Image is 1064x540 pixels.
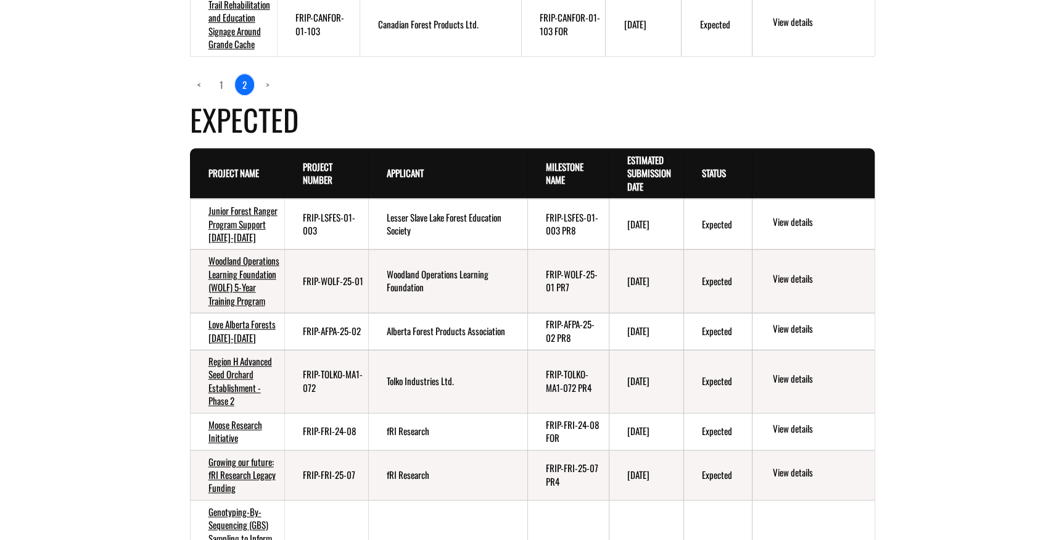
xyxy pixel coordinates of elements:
[284,450,368,500] td: FRIP-FRI-25-07
[609,313,683,350] td: 6/29/2028
[190,249,284,313] td: Woodland Operations Learning Foundation (WOLF) 5-Year Training Program
[609,199,683,249] td: 7/30/2028
[627,374,650,388] time: [DATE]
[772,372,869,387] a: View details
[752,199,874,249] td: action menu
[527,350,609,413] td: FRIP-TOLKO-MA1-072 PR4
[234,73,255,96] a: 2
[190,413,284,450] td: Moose Research Initiative
[368,199,527,249] td: Lesser Slave Lake Forest Education Society
[368,450,527,500] td: fRI Research
[190,74,208,95] a: Previous page
[284,199,368,249] td: FRIP-LSFES-01-003
[772,322,869,337] a: View details
[208,354,272,407] a: Region H Advanced Seed Orchard Establishment - Phase 2
[683,249,753,313] td: Expected
[627,424,650,438] time: [DATE]
[303,160,332,186] a: Project Number
[527,413,609,450] td: FRIP-FRI-24-08 FOR
[752,148,874,199] th: Actions
[752,313,874,350] td: action menu
[284,413,368,450] td: FRIP-FRI-24-08
[752,350,874,413] td: action menu
[772,422,869,437] a: View details
[683,199,753,249] td: Expected
[208,418,262,444] a: Moose Research Initiative
[702,166,726,180] a: Status
[527,450,609,500] td: FRIP-FRI-25-07 PR4
[609,413,683,450] td: 6/29/2028
[752,413,874,450] td: action menu
[772,15,869,30] a: View details
[284,249,368,313] td: FRIP-WOLF-25-01
[546,160,584,186] a: Milestone Name
[527,249,609,313] td: FRIP-WOLF-25-01 PR7
[752,450,874,500] td: action menu
[284,350,368,413] td: FRIP-TOLKO-MA1-072
[627,217,650,231] time: [DATE]
[258,74,277,95] a: Next page
[368,350,527,413] td: Tolko Industries Ltd.
[627,324,650,338] time: [DATE]
[627,274,650,288] time: [DATE]
[683,413,753,450] td: Expected
[387,166,424,180] a: Applicant
[772,272,869,287] a: View details
[683,450,753,500] td: Expected
[368,249,527,313] td: Woodland Operations Learning Foundation
[190,350,284,413] td: Region H Advanced Seed Orchard Establishment - Phase 2
[772,215,869,230] a: View details
[527,199,609,249] td: FRIP-LSFES-01-003 PR8
[627,153,671,193] a: Estimated Submission Date
[609,350,683,413] td: 6/29/2028
[772,466,869,481] a: View details
[208,254,279,307] a: Woodland Operations Learning Foundation (WOLF) 5-Year Training Program
[190,313,284,350] td: Love Alberta Forests 2025-2030
[284,313,368,350] td: FRIP-AFPA-25-02
[609,450,683,500] td: 6/29/2028
[208,204,278,244] a: Junior Forest Ranger Program Support [DATE]-[DATE]
[527,313,609,350] td: FRIP-AFPA-25-02 PR8
[208,317,276,344] a: Love Alberta Forests [DATE]-[DATE]
[208,455,276,495] a: Growing our future: fRI Research Legacy Funding
[683,350,753,413] td: Expected
[190,450,284,500] td: Growing our future: fRI Research Legacy Funding
[609,249,683,313] td: 7/14/2028
[190,199,284,249] td: Junior Forest Ranger Program Support 2024-2029
[190,98,875,141] h4: Expected
[627,468,650,481] time: [DATE]
[624,17,646,31] time: [DATE]
[212,74,231,95] a: page 1
[208,166,259,180] a: Project Name
[368,313,527,350] td: Alberta Forest Products Association
[683,313,753,350] td: Expected
[752,249,874,313] td: action menu
[368,413,527,450] td: fRI Research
